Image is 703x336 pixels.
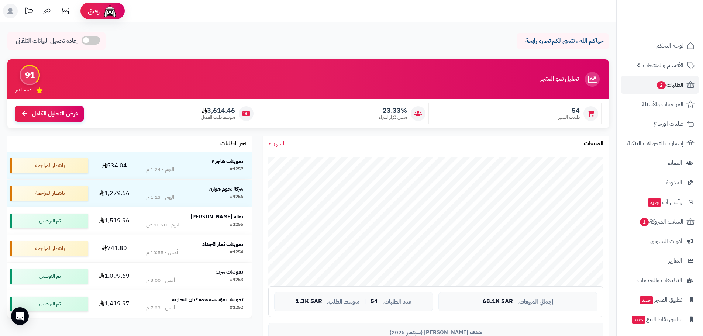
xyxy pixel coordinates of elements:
span: تطبيق المتجر [639,295,682,305]
span: العملاء [668,158,682,168]
span: الطلبات [656,80,683,90]
div: اليوم - 1:24 م [146,166,174,173]
strong: تموينات هاجر ٢ [211,157,243,165]
span: جديد [640,296,653,304]
div: #1253 [230,277,243,284]
span: التطبيقات والخدمات [637,275,682,285]
span: وآتس آب [647,197,682,207]
td: 1,099.69 [91,263,138,290]
div: اليوم - 1:13 م [146,194,174,201]
strong: بقالة [PERSON_NAME] [190,213,243,221]
a: الطلبات2 [621,76,699,94]
span: التقارير [668,256,682,266]
span: رفيق [88,7,100,15]
div: بانتظار المراجعة [10,158,88,173]
div: بانتظار المراجعة [10,186,88,201]
p: حياكم الله ، نتمنى لكم تجارة رابحة [522,37,603,45]
strong: شركة نجوم هوازن [209,185,243,193]
span: 1 [640,218,649,226]
span: إعادة تحميل البيانات التلقائي [16,37,78,45]
td: 741.80 [91,235,138,262]
a: تطبيق نقاط البيعجديد [621,311,699,328]
h3: آخر الطلبات [220,141,246,147]
a: أدوات التسويق [621,232,699,250]
strong: تموينات سرب [216,268,243,276]
a: عرض التحليل الكامل [15,106,84,122]
div: اليوم - 10:20 ص [146,221,180,229]
span: 23.33% [379,107,407,115]
div: أمس - 10:55 م [146,249,178,256]
div: #1256 [230,194,243,201]
a: المراجعات والأسئلة [621,96,699,113]
span: معدل تكرار الشراء [379,114,407,121]
div: تم التوصيل [10,297,88,311]
img: logo-2.png [653,17,696,33]
div: تم التوصيل [10,269,88,284]
a: الشهر [268,139,286,148]
span: 54 [558,107,580,115]
a: التقارير [621,252,699,270]
td: 1,519.96 [91,207,138,235]
span: الأقسام والمنتجات [643,60,683,70]
span: 3,614.46 [201,107,235,115]
div: أمس - 7:23 م [146,304,175,312]
div: أمس - 8:00 م [146,277,175,284]
span: 68.1K SAR [483,298,513,305]
span: جديد [632,316,645,324]
span: 2 [657,81,666,89]
span: أدوات التسويق [650,236,682,246]
span: عرض التحليل الكامل [32,110,78,118]
div: #1254 [230,249,243,256]
a: لوحة التحكم [621,37,699,55]
span: | [364,299,366,304]
div: #1252 [230,304,243,312]
span: المراجعات والأسئلة [642,99,683,110]
span: طلبات الشهر [558,114,580,121]
span: الشهر [273,139,286,148]
span: تطبيق نقاط البيع [631,314,682,325]
a: التطبيقات والخدمات [621,271,699,289]
span: متوسط طلب العميل [201,114,235,121]
a: إشعارات التحويلات البنكية [621,135,699,152]
div: بانتظار المراجعة [10,241,88,256]
span: السلات المتروكة [639,217,683,227]
span: 1.3K SAR [296,298,322,305]
div: تم التوصيل [10,214,88,228]
strong: تموينات ثمار الأجداد [202,240,243,248]
img: ai-face.png [103,4,117,18]
span: جديد [648,198,661,207]
span: 54 [371,298,378,305]
td: 1,419.97 [91,290,138,318]
a: وآتس آبجديد [621,193,699,211]
a: تطبيق المتجرجديد [621,291,699,309]
div: #1257 [230,166,243,173]
a: طلبات الإرجاع [621,115,699,133]
span: المدونة [666,177,682,188]
strong: تموينات مؤسسة همة كنان التجارية [172,296,243,304]
h3: تحليل نمو المتجر [540,76,579,83]
span: متوسط الطلب: [327,299,360,305]
h3: المبيعات [584,141,603,147]
span: لوحة التحكم [656,41,683,51]
td: 534.04 [91,152,138,179]
a: العملاء [621,154,699,172]
span: عدد الطلبات: [382,299,411,305]
span: طلبات الإرجاع [654,119,683,129]
div: #1255 [230,221,243,229]
a: تحديثات المنصة [20,4,38,20]
a: السلات المتروكة1 [621,213,699,231]
td: 1,279.66 [91,180,138,207]
span: إشعارات التحويلات البنكية [627,138,683,149]
span: تقييم النمو [15,87,32,93]
div: Open Intercom Messenger [11,307,29,325]
span: إجمالي المبيعات: [517,299,554,305]
a: المدونة [621,174,699,191]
